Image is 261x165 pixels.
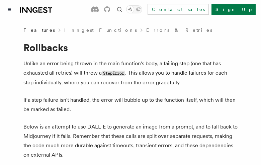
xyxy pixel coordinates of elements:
[23,122,238,160] p: Below is an attempt to use DALL-E to generate an image from a prompt, and to fall back to Midjour...
[64,27,137,33] a: Inngest Functions
[211,4,256,15] a: Sign Up
[23,27,55,33] span: Features
[146,27,212,33] a: Errors & Retries
[102,71,125,76] code: StepError
[115,5,123,13] button: Find something...
[23,95,238,114] p: If a step failure isn't handled, the error will bubble up to the function itself, which will then...
[5,5,13,13] button: Toggle navigation
[126,5,142,13] button: Toggle dark mode
[23,42,238,54] h1: Rollbacks
[148,4,209,15] a: Contact sales
[23,59,238,87] p: Unlike an error being thrown in the main function's body, a failing step (one that has exhausted ...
